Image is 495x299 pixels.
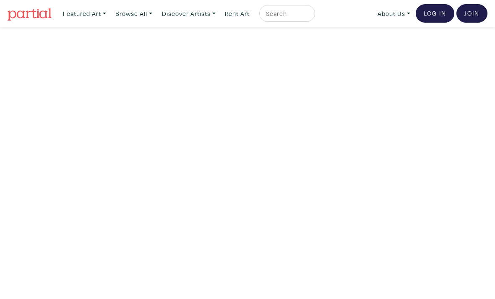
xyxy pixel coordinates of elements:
a: Discover Artists [158,5,219,22]
a: Log In [416,4,454,23]
a: Join [456,4,487,23]
a: Browse All [112,5,156,22]
a: Rent Art [221,5,253,22]
a: About Us [374,5,414,22]
a: Featured Art [59,5,110,22]
input: Search [265,8,307,19]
